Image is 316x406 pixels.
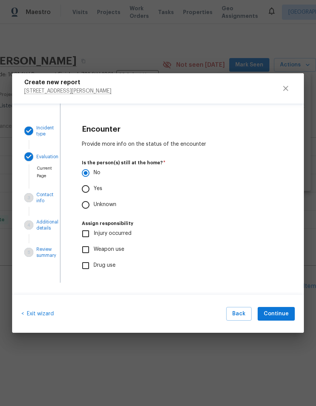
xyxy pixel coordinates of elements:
button: Back [226,307,252,321]
span: Weapon use [94,245,124,253]
text: 5 [28,250,30,255]
text: 3 [28,196,30,200]
div: < [21,307,54,321]
span: Exit wizard [24,311,54,316]
span: Drug use [94,261,116,269]
p: Yes [94,185,102,193]
h4: Encounter [82,125,283,134]
h5: Create new report [24,79,111,85]
span: Current Page [37,166,52,178]
text: 4 [28,223,30,227]
p: Provide more info on the status of the encounter [82,140,283,148]
button: close [277,79,295,98]
p: Review summary [36,246,56,258]
label: Assign responsibility [82,221,283,226]
span: Continue [264,309,289,319]
button: Evaluation [21,149,42,164]
button: Additional details [21,216,42,234]
p: Contact info [36,192,53,204]
button: Incident type [21,122,42,140]
label: Is the person(s) still at the home? [82,161,283,165]
span: Injury occurred [94,230,131,238]
p: Incident type [36,125,54,137]
p: No [94,169,100,177]
p: Evaluation [36,154,58,160]
button: Review summary [21,243,42,261]
p: Additional details [36,219,58,231]
button: Continue [258,307,295,321]
button: Contact info [21,189,42,207]
span: Back [232,309,246,319]
p: Unknown [94,201,116,209]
